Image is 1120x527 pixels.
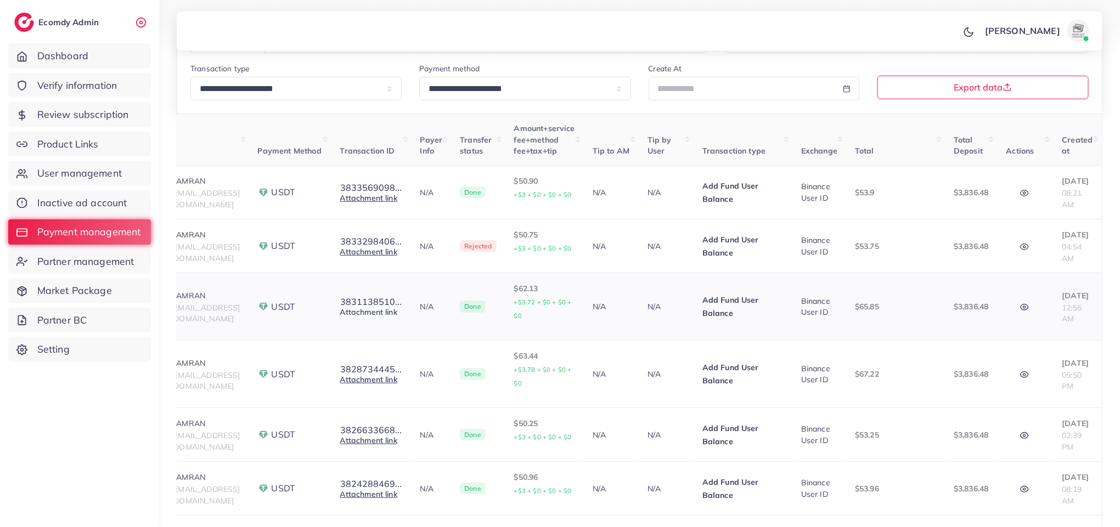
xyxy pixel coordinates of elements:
[460,186,486,199] span: Done
[258,187,269,198] img: payment
[1062,356,1093,370] p: [DATE]
[8,161,151,186] a: User management
[420,240,443,253] p: N/A
[514,417,575,444] p: $50.25
[460,429,486,441] span: Done
[649,63,682,74] label: Create At
[8,102,151,127] a: Review subscription
[8,249,151,274] a: Partner management
[340,247,397,257] a: Attachment link
[954,482,988,495] p: $3,836.48
[702,293,784,320] p: Add Fund User Balance
[420,186,443,199] p: N/A
[514,282,575,322] p: $62.13
[171,471,240,484] p: KAMRAN
[272,186,296,199] span: USDT
[648,240,685,253] p: N/A
[171,370,240,391] span: [EMAIL_ADDRESS][DOMAIN_NAME]
[340,364,403,374] button: 3828734445...
[877,76,1089,99] button: Export data
[258,301,269,312] img: payment
[1062,484,1082,505] span: 08:19 AM
[340,297,403,307] button: 3831138510...
[514,298,572,320] small: +$3.72 + $0 + $0 + $0
[8,308,151,333] a: Partner BC
[340,425,403,435] button: 3826633668...
[340,183,403,192] button: 3833569098...
[460,483,486,495] span: Done
[171,303,240,324] span: [EMAIL_ADDRESS][DOMAIN_NAME]
[593,186,630,199] p: N/A
[37,225,141,239] span: Payment management
[340,307,397,317] a: Attachment link
[8,219,151,245] a: Payment management
[1062,289,1093,302] p: [DATE]
[979,20,1094,42] a: [PERSON_NAME]avatar
[258,241,269,252] img: payment
[38,17,102,27] h2: Ecomdy Admin
[801,235,837,257] div: Binance User ID
[420,428,443,441] p: N/A
[340,193,397,203] a: Attachment link
[37,342,70,356] span: Setting
[258,146,322,156] span: Payment Method
[340,146,395,156] span: Transaction ID
[272,428,296,441] span: USDT
[702,361,784,387] p: Add Fund User Balance
[37,284,112,298] span: Market Package
[37,78,117,93] span: Verify information
[593,300,630,313] p: N/A
[954,186,988,199] p: $3,836.48
[272,301,296,313] span: USDT
[8,73,151,98] a: Verify information
[171,188,240,209] span: [EMAIL_ADDRESS][DOMAIN_NAME]
[593,240,630,253] p: N/A
[801,296,837,318] div: Binance User ID
[593,428,630,441] p: N/A
[190,63,250,74] label: Transaction type
[801,181,837,203] div: Binance User ID
[460,301,486,313] span: Done
[37,166,122,180] span: User management
[514,228,575,255] p: $50.75
[514,245,572,252] small: +$3 + $0 + $0 + $0
[855,240,936,253] p: $53.75
[171,356,240,370] p: KAMRAN
[171,430,240,451] span: [EMAIL_ADDRESS][DOMAIN_NAME]
[954,83,1012,92] span: Export data
[460,135,492,156] span: Transfer status
[258,483,269,494] img: payment
[258,369,269,379] img: payment
[954,428,988,441] p: $3,836.48
[37,196,127,210] span: Inactive ad account
[855,146,874,156] span: Total
[954,135,983,156] span: Total Deposit
[272,240,296,252] span: USDT
[514,366,572,387] small: +$3.78 + $0 + $0 + $0
[801,363,837,386] div: Binance User ID
[340,435,397,445] a: Attachment link
[1006,146,1034,156] span: Actions
[801,477,837,500] div: Binance User ID
[1062,242,1082,263] span: 04:54 AM
[702,475,784,502] p: Add Fund User Balance
[37,49,88,63] span: Dashboard
[1062,417,1093,430] p: [DATE]
[340,479,403,489] button: 3824288469...
[593,367,630,381] p: N/A
[1067,20,1089,42] img: avatar
[514,349,575,390] p: $63.44
[855,428,936,441] p: $53.25
[514,487,572,495] small: +$3 + $0 + $0 + $0
[1062,228,1093,241] p: [DATE]
[954,240,988,253] p: $3,836.48
[855,367,936,381] p: $67.22
[985,24,1060,37] p: [PERSON_NAME]
[171,242,240,263] span: [EMAIL_ADDRESS][DOMAIN_NAME]
[171,289,240,302] p: KAMRAN
[419,63,480,74] label: Payment method
[702,422,784,448] p: Add Fund User Balance
[258,429,269,440] img: payment
[1062,370,1082,391] span: 05:50 PM
[420,135,443,156] span: Payer Info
